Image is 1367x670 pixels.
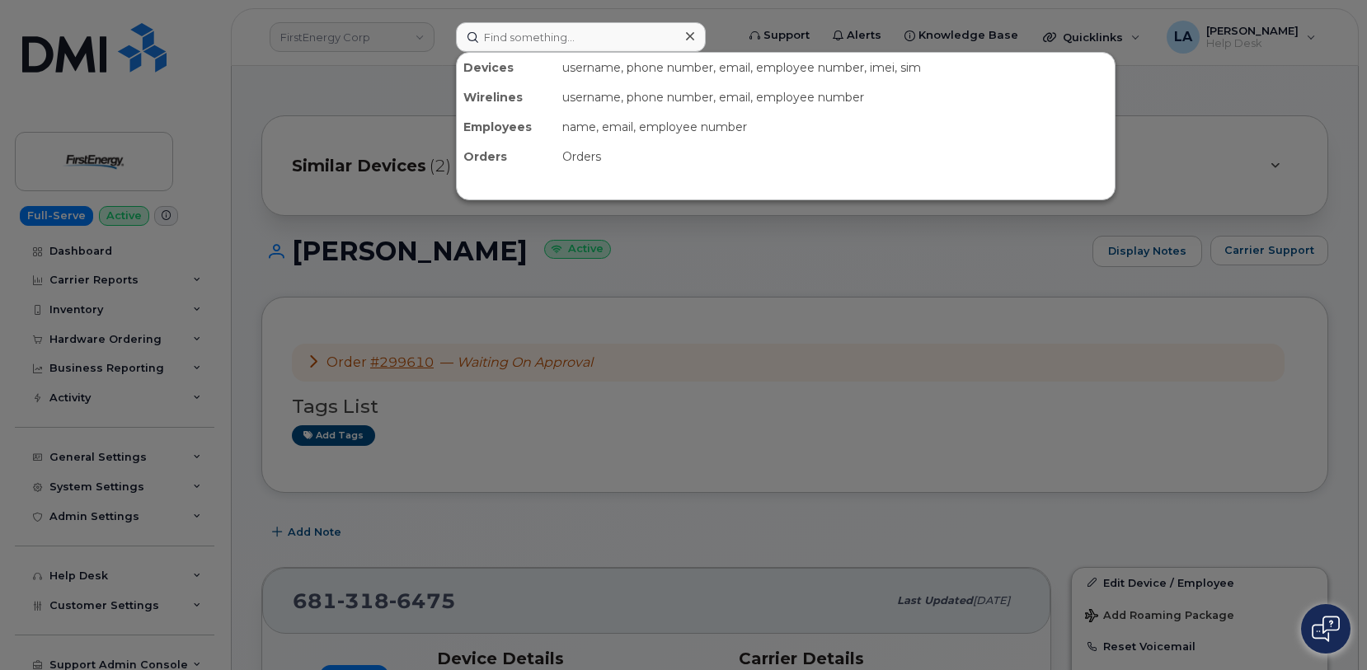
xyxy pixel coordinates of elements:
[556,142,1115,171] div: Orders
[457,112,556,142] div: Employees
[556,112,1115,142] div: name, email, employee number
[556,82,1115,112] div: username, phone number, email, employee number
[556,53,1115,82] div: username, phone number, email, employee number, imei, sim
[457,53,556,82] div: Devices
[1312,616,1340,642] img: Open chat
[457,142,556,171] div: Orders
[457,82,556,112] div: Wirelines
